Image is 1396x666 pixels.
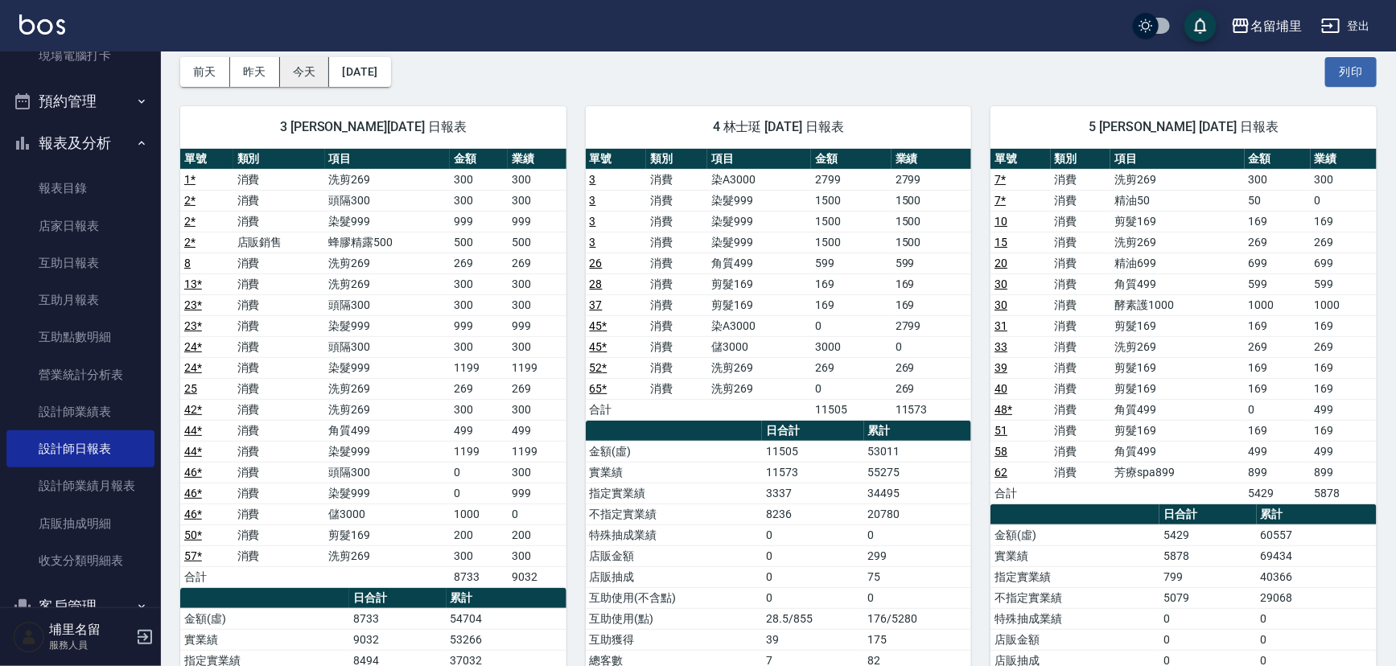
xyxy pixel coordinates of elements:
button: 列印 [1325,57,1377,87]
a: 3 [590,215,596,228]
td: 269 [811,357,891,378]
td: 消費 [646,336,707,357]
td: 角質499 [707,253,811,273]
th: 類別 [646,149,707,170]
td: 499 [508,420,566,441]
td: 消費 [1051,232,1111,253]
td: 169 [1245,211,1311,232]
td: 消費 [646,169,707,190]
a: 設計師業績表 [6,393,154,430]
th: 業績 [1311,149,1377,170]
td: 269 [1311,232,1377,253]
td: 消費 [646,190,707,211]
td: 269 [1245,336,1311,357]
td: 300 [508,190,566,211]
a: 39 [994,361,1007,374]
td: 169 [1245,315,1311,336]
td: 1199 [508,441,566,462]
td: 9032 [508,566,566,587]
td: 消費 [1051,357,1111,378]
td: 洗剪269 [1110,336,1244,357]
td: 69434 [1257,545,1377,566]
td: 消費 [233,545,325,566]
th: 業績 [508,149,566,170]
td: 300 [450,336,508,357]
td: 消費 [1051,441,1111,462]
td: 1199 [508,357,566,378]
td: 0 [811,378,891,399]
a: 58 [994,445,1007,458]
a: 51 [994,424,1007,437]
td: 合計 [180,566,233,587]
td: 染A3000 [707,169,811,190]
span: 5 [PERSON_NAME] [DATE] 日報表 [1010,119,1357,135]
td: 儲3000 [325,504,450,524]
td: 300 [450,545,508,566]
td: 洗剪269 [1110,169,1244,190]
td: 消費 [646,294,707,315]
button: save [1184,10,1217,42]
td: 指定實業績 [586,483,763,504]
td: 消費 [646,315,707,336]
a: 40 [994,382,1007,395]
td: 消費 [646,378,707,399]
button: 報表及分析 [6,122,154,164]
td: 599 [1245,273,1311,294]
td: 499 [1245,441,1311,462]
td: 消費 [233,378,325,399]
span: 3 [PERSON_NAME][DATE] 日報表 [200,119,547,135]
td: 300 [450,169,508,190]
td: 799 [1159,566,1257,587]
td: 染髮999 [325,211,450,232]
a: 店家日報表 [6,208,154,245]
td: 169 [1311,357,1377,378]
td: 剪髮169 [1110,378,1244,399]
td: 消費 [233,294,325,315]
td: 洗剪269 [325,169,450,190]
td: 角質499 [1110,399,1244,420]
td: 300 [450,294,508,315]
td: 染髮999 [325,441,450,462]
a: 8 [184,257,191,269]
td: 消費 [1051,378,1111,399]
td: 499 [1311,399,1377,420]
td: 剪髮169 [1110,315,1244,336]
td: 1500 [811,190,891,211]
td: 消費 [1051,462,1111,483]
td: 消費 [233,504,325,524]
td: 169 [811,273,891,294]
td: 染A3000 [707,315,811,336]
td: 0 [508,504,566,524]
td: 頭隔300 [325,462,450,483]
td: 269 [892,378,971,399]
a: 店販抽成明細 [6,505,154,542]
td: 消費 [233,399,325,420]
td: 34495 [864,483,972,504]
td: 實業績 [990,545,1159,566]
td: 消費 [1051,315,1111,336]
a: 28 [590,277,603,290]
td: 169 [892,294,971,315]
a: 25 [184,382,197,395]
th: 業績 [892,149,971,170]
td: 169 [892,273,971,294]
td: 0 [450,483,508,504]
td: 角質499 [1110,273,1244,294]
a: 37 [590,298,603,311]
a: 互助點數明細 [6,319,154,356]
td: 洗剪269 [325,378,450,399]
a: 設計師日報表 [6,430,154,467]
td: 899 [1245,462,1311,483]
td: 洗剪269 [325,273,450,294]
td: 染髮999 [707,211,811,232]
a: 30 [994,277,1007,290]
td: 洗剪269 [325,253,450,273]
td: 200 [508,524,566,545]
td: 40366 [1257,566,1377,587]
td: 消費 [646,357,707,378]
td: 1000 [1245,294,1311,315]
a: 10 [994,215,1007,228]
th: 日合計 [1159,504,1257,525]
td: 角質499 [325,420,450,441]
td: 儲3000 [707,336,811,357]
